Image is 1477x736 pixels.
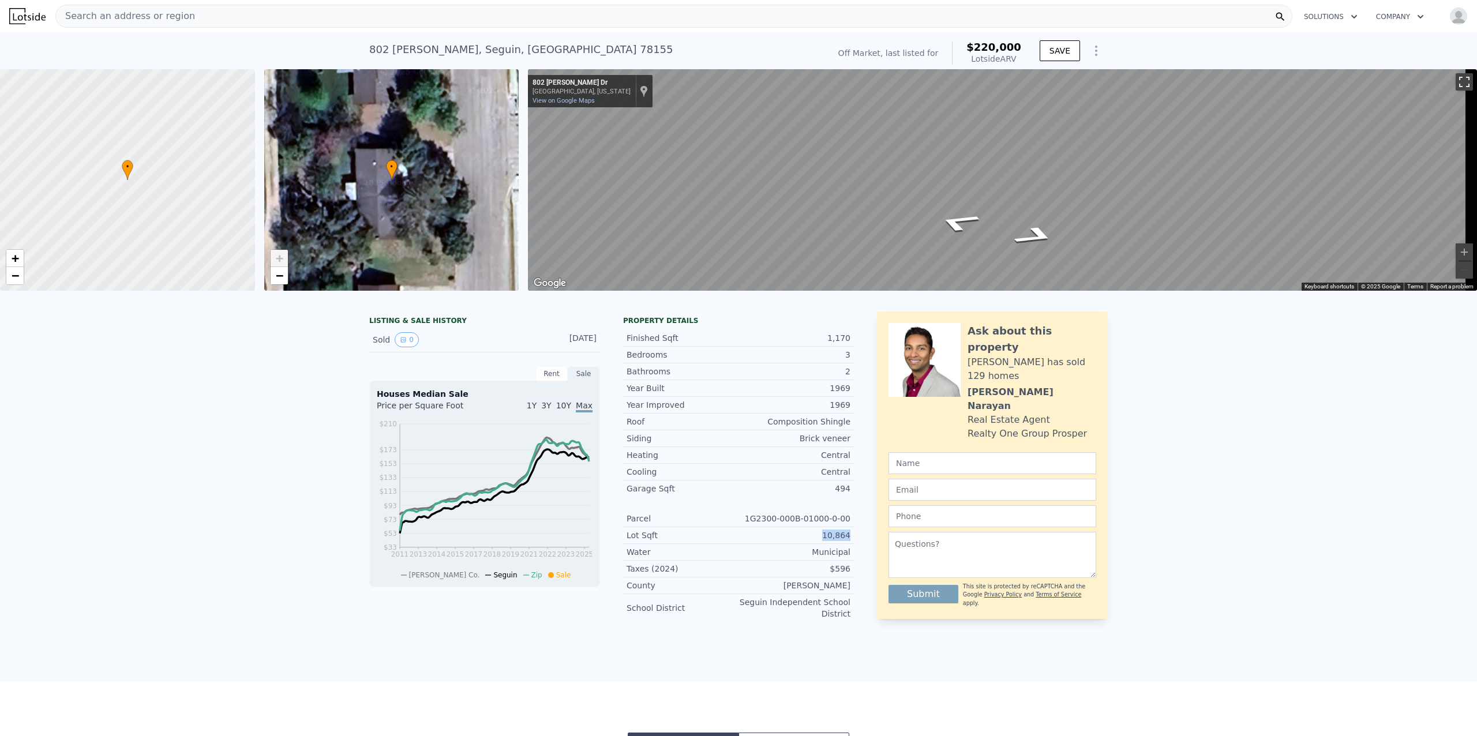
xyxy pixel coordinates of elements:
tspan: $73 [384,516,397,524]
a: Report a problem [1430,283,1474,290]
a: Show location on map [640,85,648,97]
div: Houses Median Sale [377,388,593,400]
span: Zip [531,571,542,579]
a: View on Google Maps [533,97,595,104]
div: Brick veneer [738,433,850,444]
input: Email [889,479,1096,501]
div: Street View [528,69,1477,291]
button: Show Options [1085,39,1108,62]
path: Go South, Lamar Dr [920,208,998,237]
tspan: 2011 [391,550,409,558]
span: [PERSON_NAME] Co. [409,571,480,579]
div: [PERSON_NAME] has sold 129 homes [968,355,1096,383]
div: Rent [535,366,568,381]
img: avatar [1449,7,1468,25]
div: Sale [568,366,600,381]
button: Toggle fullscreen view [1456,73,1473,91]
div: Bedrooms [627,349,738,361]
tspan: 2025 [576,550,594,558]
a: Zoom out [271,267,288,284]
button: Keyboard shortcuts [1304,283,1354,291]
div: • [122,160,133,180]
tspan: 2023 [557,550,575,558]
div: [PERSON_NAME] Narayan [968,385,1096,413]
button: Submit [889,585,958,603]
div: 1969 [738,399,850,411]
tspan: $93 [384,502,397,510]
a: Privacy Policy [984,591,1022,598]
span: $220,000 [966,41,1021,53]
div: Garage Sqft [627,483,738,494]
div: Heating [627,449,738,461]
div: Bathrooms [627,366,738,377]
a: Zoom out [6,267,24,284]
div: Roof [627,416,738,427]
div: [DATE] [545,332,597,347]
span: © 2025 Google [1361,283,1400,290]
span: 10Y [556,401,571,410]
tspan: 2021 [520,550,538,558]
div: Central [738,466,850,478]
button: Company [1367,6,1433,27]
div: LISTING & SALE HISTORY [369,316,600,328]
div: Ask about this property [968,323,1096,355]
tspan: $133 [379,474,397,482]
tspan: 2013 [410,550,428,558]
div: Year Improved [627,399,738,411]
div: 1969 [738,382,850,394]
div: Map [528,69,1477,291]
div: 494 [738,483,850,494]
div: 3 [738,349,850,361]
span: − [12,268,19,283]
tspan: $173 [379,446,397,454]
a: Terms (opens in new tab) [1407,283,1423,290]
div: Off Market, last listed for [838,47,939,59]
div: • [386,160,398,180]
tspan: 2017 [465,550,483,558]
div: Lot Sqft [627,530,738,541]
div: 1,170 [738,332,850,344]
tspan: 2015 [447,550,464,558]
div: 802 [PERSON_NAME] Dr [533,78,631,88]
input: Phone [889,505,1096,527]
span: Search an address or region [56,9,195,23]
tspan: 2019 [502,550,520,558]
path: Go North, Lamar Dr [996,221,1074,251]
div: 1G2300-000B-01000-0-00 [738,513,850,524]
span: Max [576,401,593,412]
a: Zoom in [6,250,24,267]
div: Lotside ARV [966,53,1021,65]
tspan: 2022 [539,550,557,558]
a: Open this area in Google Maps (opens a new window) [531,276,569,291]
div: Composition Shingle [738,416,850,427]
tspan: $33 [384,543,397,551]
span: + [275,251,283,265]
div: 10,864 [738,530,850,541]
tspan: 2014 [428,550,446,558]
div: Siding [627,433,738,444]
div: Price per Square Foot [377,400,485,418]
img: Lotside [9,8,46,24]
div: Property details [623,316,854,325]
a: Zoom in [271,250,288,267]
tspan: $53 [384,530,397,538]
button: SAVE [1040,40,1080,61]
span: − [275,268,283,283]
div: [GEOGRAPHIC_DATA], [US_STATE] [533,88,631,95]
span: • [386,162,398,172]
span: 3Y [541,401,551,410]
div: Cooling [627,466,738,478]
tspan: $113 [379,487,397,495]
div: 2 [738,366,850,377]
span: • [122,162,133,172]
div: Central [738,449,850,461]
div: Seguin Independent School District [738,596,850,619]
span: + [12,251,19,265]
span: Sale [556,571,571,579]
div: Year Built [627,382,738,394]
div: $596 [738,563,850,574]
tspan: $210 [379,420,397,428]
tspan: $153 [379,460,397,468]
button: Solutions [1295,6,1367,27]
tspan: 2018 [483,550,501,558]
